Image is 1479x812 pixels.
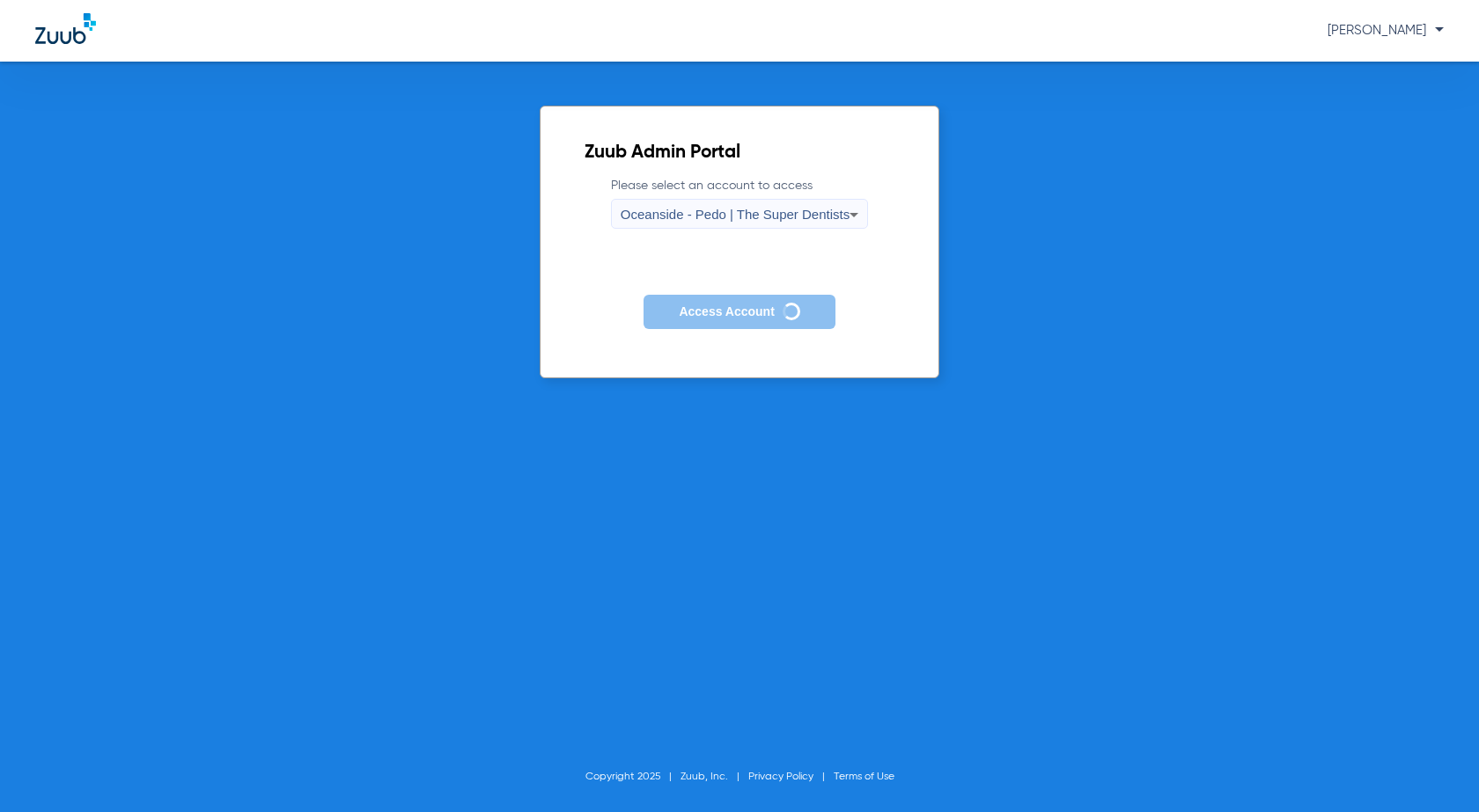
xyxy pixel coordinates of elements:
[35,13,96,44] img: Zuub Logo
[621,207,850,222] span: Oceanside - Pedo | The Super Dentists
[611,177,868,229] label: Please select an account to access
[679,304,774,318] span: Access Account
[585,144,894,162] h2: Zuub Admin Portal
[1328,24,1444,37] span: [PERSON_NAME]
[834,772,894,782] a: Terms of Use
[681,768,748,786] li: Zuub, Inc.
[748,772,813,782] a: Privacy Policy
[644,295,835,329] button: Access Account
[585,768,681,786] li: Copyright 2025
